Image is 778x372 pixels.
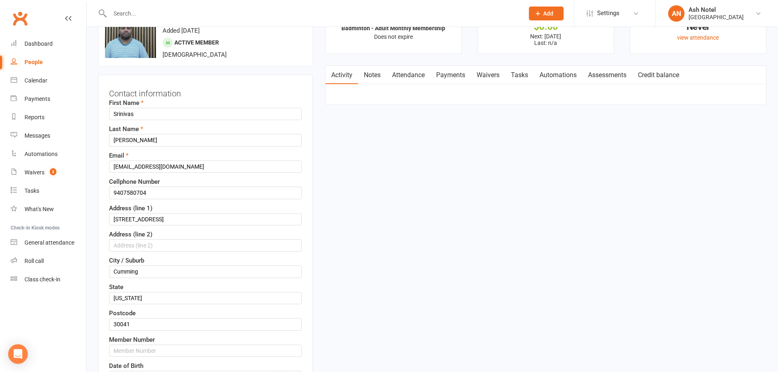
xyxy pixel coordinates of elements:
label: First Name [109,98,144,108]
label: Address (line 1) [109,203,152,213]
a: Waivers 3 [11,163,86,182]
a: Dashboard [11,35,86,53]
input: Address (line 2) [109,239,302,252]
p: Next: [DATE] Last: n/a [485,33,606,46]
div: $0.00 [485,22,606,31]
a: Messages [11,127,86,145]
a: Tasks [11,182,86,200]
input: City / Suburb [109,265,302,278]
a: Assessments [582,66,632,85]
div: Class check-in [25,276,60,283]
span: [DEMOGRAPHIC_DATA] [163,51,227,58]
input: Postcode [109,318,302,330]
div: Waivers [25,169,45,176]
div: Dashboard [25,40,53,47]
a: General attendance kiosk mode [11,234,86,252]
a: Automations [534,66,582,85]
input: First Name [109,108,302,120]
input: Search... [107,8,518,19]
a: Reports [11,108,86,127]
a: Calendar [11,71,86,90]
div: Automations [25,151,58,157]
label: Last Name [109,124,143,134]
div: Roll call [25,258,44,264]
div: What's New [25,206,54,212]
span: Add [543,10,553,17]
input: Last Name [109,134,302,146]
a: Waivers [471,66,505,85]
label: Cellphone Number [109,177,160,187]
img: image1754998751.png [105,7,156,58]
input: Address (line 1) [109,213,302,225]
div: Open Intercom Messenger [8,344,28,364]
label: City / Suburb [109,256,144,265]
a: Clubworx [10,8,30,29]
time: Added [DATE] [163,27,200,34]
label: Date of Birth [109,361,143,371]
a: Roll call [11,252,86,270]
a: view attendance [677,34,719,41]
a: Tasks [505,66,534,85]
a: Class kiosk mode [11,270,86,289]
div: Payments [25,96,50,102]
div: Messages [25,132,50,139]
a: People [11,53,86,71]
a: Activity [325,66,358,85]
a: Payments [430,66,471,85]
input: Cellphone Number [109,187,302,199]
span: Settings [597,4,620,22]
input: Email [109,160,302,173]
strong: Badminton - Adult Monthly Membership [341,25,445,31]
div: General attendance [25,239,74,246]
a: What's New [11,200,86,218]
label: Email [109,151,129,160]
h3: Contact information [109,86,302,98]
div: Ash Notel [689,6,744,13]
div: Tasks [25,187,39,194]
a: Notes [358,66,386,85]
a: Payments [11,90,86,108]
button: Add [529,7,564,20]
label: Member Number [109,335,155,345]
div: AN [668,5,684,22]
label: Address (line 2) [109,229,152,239]
div: Reports [25,114,45,120]
span: Does not expire [374,33,413,40]
a: Credit balance [632,66,685,85]
div: Never [638,22,759,31]
div: People [25,59,43,65]
input: Member Number [109,345,302,357]
input: State [109,292,302,304]
label: State [109,282,123,292]
label: Postcode [109,308,136,318]
a: Automations [11,145,86,163]
a: Attendance [386,66,430,85]
div: Calendar [25,77,47,84]
span: Active member [174,39,219,46]
span: 3 [50,168,56,175]
div: [GEOGRAPHIC_DATA] [689,13,744,21]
